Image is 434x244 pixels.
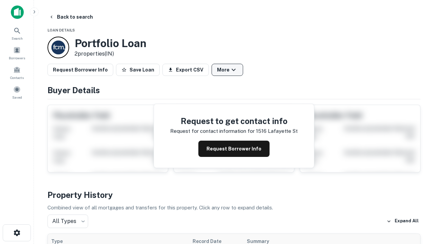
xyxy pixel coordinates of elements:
p: Combined view of all mortgages and transfers for this property. Click any row to expand details. [47,204,420,212]
span: Saved [12,95,22,100]
iframe: Chat Widget [400,190,434,222]
button: Export CSV [162,64,209,76]
a: Search [2,24,32,42]
span: Borrowers [9,55,25,61]
span: Search [12,36,23,41]
a: Contacts [2,63,32,82]
div: All Types [47,215,88,228]
button: More [212,64,243,76]
img: capitalize-icon.png [11,5,24,19]
span: Loan Details [47,28,75,32]
p: Request for contact information for [170,127,255,135]
a: Borrowers [2,44,32,62]
h4: Property History [47,189,420,201]
h4: Buyer Details [47,84,420,96]
h4: Request to get contact info [170,115,298,127]
h3: Portfolio Loan [75,37,146,50]
button: Request Borrower Info [47,64,113,76]
p: 2 properties (IN) [75,50,146,58]
button: Request Borrower Info [198,141,270,157]
button: Save Loan [116,64,160,76]
p: 1516 lafayette st [256,127,298,135]
button: Expand All [385,216,420,226]
button: Back to search [46,11,96,23]
a: Saved [2,83,32,101]
span: Contacts [10,75,24,80]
